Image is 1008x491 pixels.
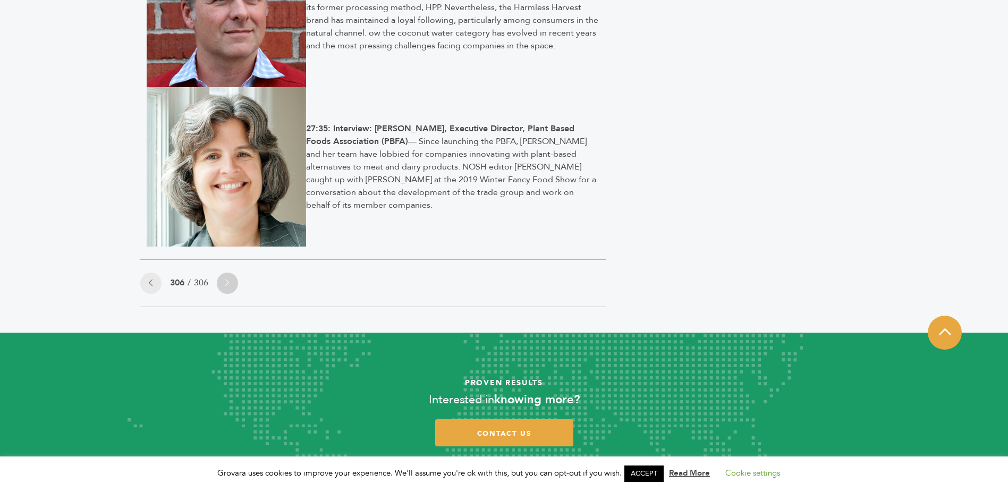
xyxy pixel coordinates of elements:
[725,468,780,478] a: Cookie settings
[429,392,494,408] span: Interested in
[624,465,664,482] a: ACCEPT
[170,277,184,289] span: 306
[194,277,208,289] a: 306
[669,468,710,478] a: Read More
[435,419,573,446] a: contact us
[184,277,194,289] span: /
[477,429,531,438] span: contact us
[217,468,791,478] span: Grovara uses cookies to improve your experience. We'll assume you're ok with this, but you can op...
[306,87,599,247] td: — Since launching the PBFA, [PERSON_NAME] and her team have lobbied for companies innovating with...
[306,123,574,147] strong: 27:35: Interview: [PERSON_NAME], Executive Director, Plant Based Foods Association (PBFA)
